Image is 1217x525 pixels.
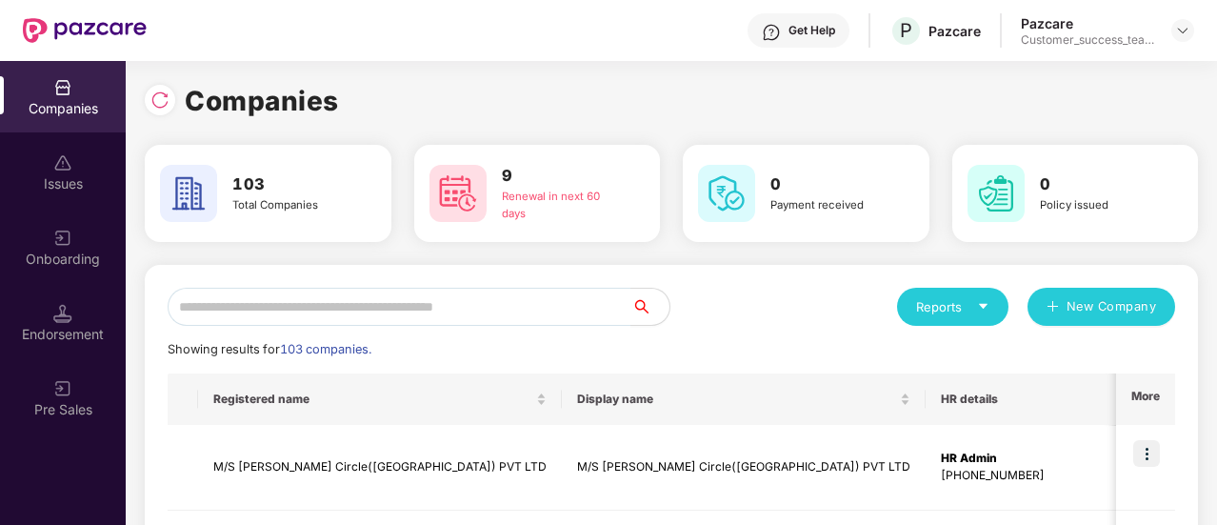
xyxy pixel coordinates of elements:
[53,153,72,172] img: svg+xml;base64,PHN2ZyBpZD0iSXNzdWVzX2Rpc2FibGVkIiB4bWxucz0iaHR0cDovL3d3dy53My5vcmcvMjAwMC9zdmciIH...
[160,165,217,222] img: svg+xml;base64,PHN2ZyB4bWxucz0iaHR0cDovL3d3dy53My5vcmcvMjAwMC9zdmciIHdpZHRoPSI2MCIgaGVpZ2h0PSI2MC...
[562,425,926,511] td: M/S [PERSON_NAME] Circle([GEOGRAPHIC_DATA]) PVT LTD
[1021,14,1154,32] div: Pazcare
[198,425,562,511] td: M/S [PERSON_NAME] Circle([GEOGRAPHIC_DATA]) PVT LTD
[1067,297,1157,316] span: New Company
[53,229,72,248] img: svg+xml;base64,PHN2ZyB3aWR0aD0iMjAiIGhlaWdodD0iMjAiIHZpZXdCb3g9IjAgMCAyMCAyMCIgZmlsbD0ibm9uZSIgeG...
[968,165,1025,222] img: svg+xml;base64,PHN2ZyB4bWxucz0iaHR0cDovL3d3dy53My5vcmcvMjAwMC9zdmciIHdpZHRoPSI2MCIgaGVpZ2h0PSI2MC...
[53,379,72,398] img: svg+xml;base64,PHN2ZyB3aWR0aD0iMjAiIGhlaWdodD0iMjAiIHZpZXdCb3g9IjAgMCAyMCAyMCIgZmlsbD0ibm9uZSIgeG...
[185,80,339,122] h1: Companies
[232,172,351,197] h3: 103
[1133,440,1160,467] img: icon
[630,288,670,326] button: search
[577,392,896,407] span: Display name
[926,374,1151,425] th: HR details
[788,23,835,38] div: Get Help
[770,197,889,214] div: Payment received
[502,189,621,223] div: Renewal in next 60 days
[941,450,1136,468] div: HR Admin
[502,164,621,189] h3: 9
[53,304,72,323] img: svg+xml;base64,PHN2ZyB3aWR0aD0iMTQuNSIgaGVpZ2h0PSIxNC41IiB2aWV3Qm94PSIwIDAgMTYgMTYiIGZpbGw9Im5vbm...
[198,374,562,425] th: Registered name
[900,19,912,42] span: P
[213,392,532,407] span: Registered name
[1047,300,1059,315] span: plus
[1021,32,1154,48] div: Customer_success_team_lead
[23,18,147,43] img: New Pazcare Logo
[698,165,755,222] img: svg+xml;base64,PHN2ZyB4bWxucz0iaHR0cDovL3d3dy53My5vcmcvMjAwMC9zdmciIHdpZHRoPSI2MCIgaGVpZ2h0PSI2MC...
[1175,23,1190,38] img: svg+xml;base64,PHN2ZyBpZD0iRHJvcGRvd24tMzJ4MzIiIHhtbG5zPSJodHRwOi8vd3d3LnczLm9yZy8yMDAwL3N2ZyIgd2...
[941,467,1136,485] div: [PHONE_NUMBER]
[168,342,371,356] span: Showing results for
[928,22,981,40] div: Pazcare
[53,78,72,97] img: svg+xml;base64,PHN2ZyBpZD0iQ29tcGFuaWVzIiB4bWxucz0iaHR0cDovL3d3dy53My5vcmcvMjAwMC9zdmciIHdpZHRoPS...
[770,172,889,197] h3: 0
[977,300,989,313] span: caret-down
[1040,172,1159,197] h3: 0
[1027,288,1175,326] button: plusNew Company
[150,91,170,110] img: svg+xml;base64,PHN2ZyBpZD0iUmVsb2FkLTMyeDMyIiB4bWxucz0iaHR0cDovL3d3dy53My5vcmcvMjAwMC9zdmciIHdpZH...
[630,299,669,314] span: search
[232,197,351,214] div: Total Companies
[762,23,781,42] img: svg+xml;base64,PHN2ZyBpZD0iSGVscC0zMngzMiIgeG1sbnM9Imh0dHA6Ly93d3cudzMub3JnLzIwMDAvc3ZnIiB3aWR0aD...
[1040,197,1159,214] div: Policy issued
[562,374,926,425] th: Display name
[280,342,371,356] span: 103 companies.
[916,297,989,316] div: Reports
[429,165,487,222] img: svg+xml;base64,PHN2ZyB4bWxucz0iaHR0cDovL3d3dy53My5vcmcvMjAwMC9zdmciIHdpZHRoPSI2MCIgaGVpZ2h0PSI2MC...
[1116,374,1175,425] th: More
